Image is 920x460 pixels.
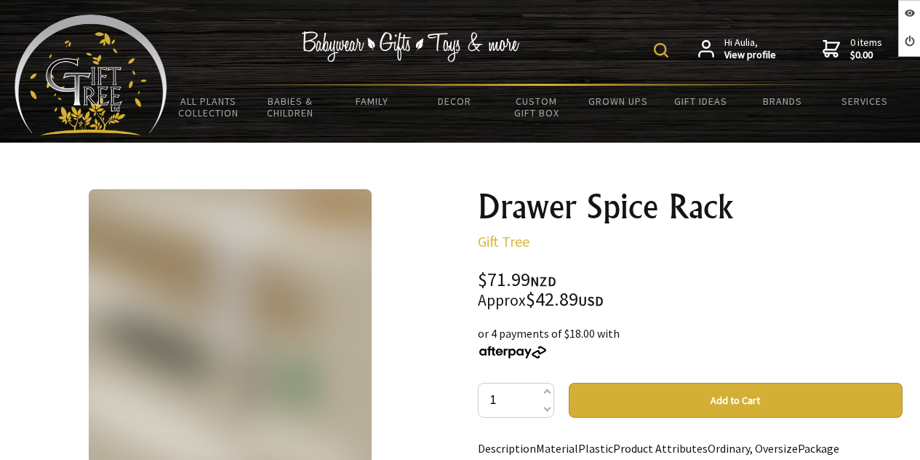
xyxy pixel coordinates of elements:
[249,86,332,128] a: Babies & Children
[660,86,742,116] a: Gift Ideas
[741,86,823,116] a: Brands
[478,346,548,359] img: Afterpay
[698,36,776,62] a: Hi Aulia,View profile
[654,43,668,57] img: product search
[478,271,903,310] div: $71.99 $42.89
[724,36,776,62] span: Hi Aulia,
[530,273,556,290] span: NZD
[332,86,414,116] a: Family
[823,86,905,116] a: Services
[302,31,520,62] img: Babywear - Gifts - Toys & more
[478,189,903,224] h1: Drawer Spice Rack
[478,290,526,310] small: Approx
[850,36,882,62] span: 0 items
[724,49,776,62] strong: View profile
[850,49,882,62] strong: $0.00
[478,325,903,360] div: or 4 payments of $18.00 with
[413,86,495,116] a: Decor
[823,36,882,62] a: 0 items$0.00
[478,232,529,250] a: Gift Tree
[569,383,903,418] button: Add to Cart
[15,15,167,135] img: Babyware - Gifts - Toys and more...
[578,293,604,309] span: USD
[167,86,249,128] a: All Plants Collection
[577,86,660,116] a: Grown Ups
[495,86,577,128] a: Custom Gift Box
